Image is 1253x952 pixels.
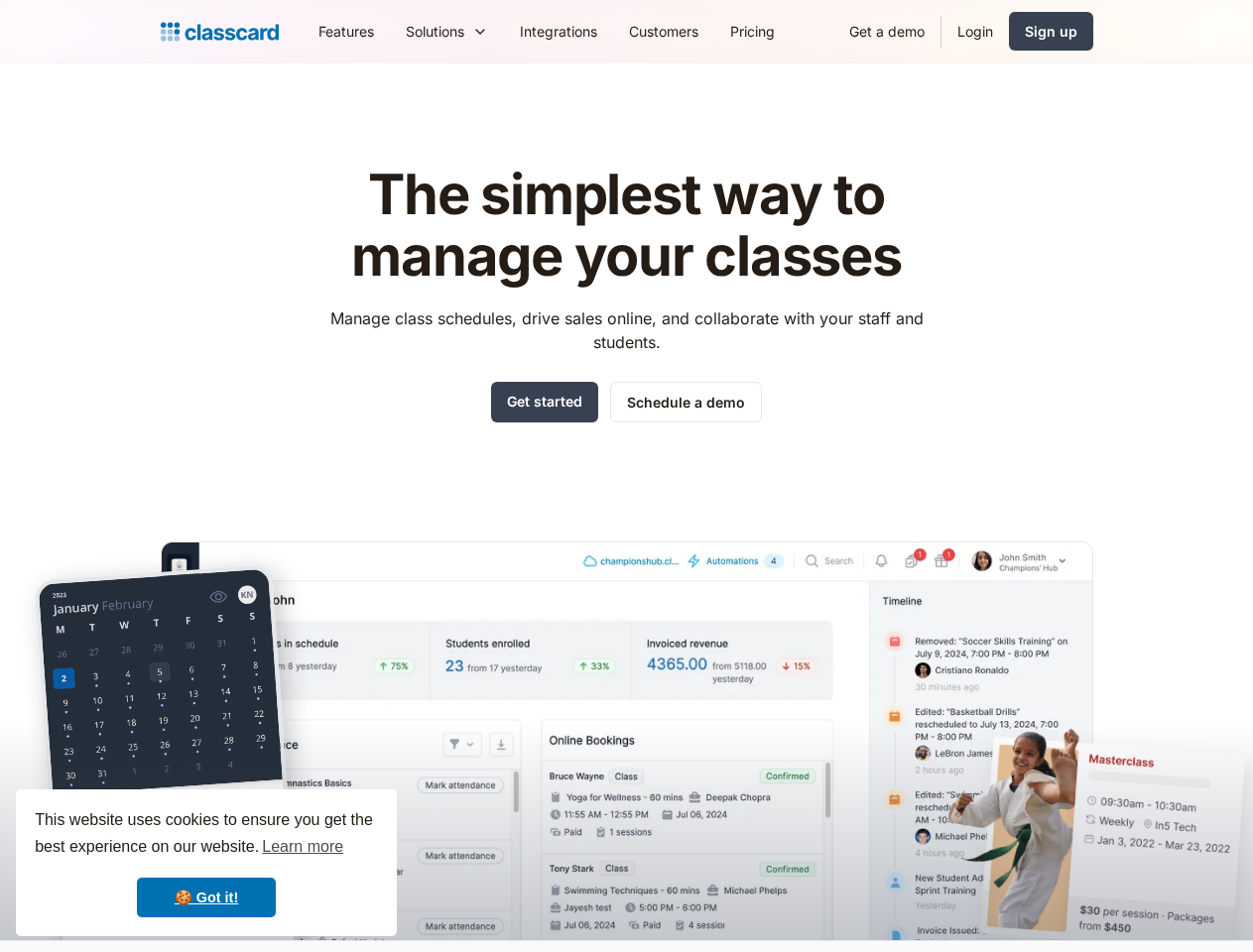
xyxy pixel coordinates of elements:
[303,9,390,54] a: Features
[613,9,714,54] a: Customers
[16,789,397,936] div: cookieconsent
[312,165,941,287] h1: The simplest way to manage your classes
[312,306,941,354] p: Manage class schedules, drive sales online, and collaborate with your staff and students.
[35,808,378,862] span: This website uses cookies to ensure you get the best experience on our website.
[137,878,276,917] a: dismiss cookie message
[833,9,940,54] a: Get a demo
[1009,12,1093,51] a: Sign up
[504,9,613,54] a: Integrations
[161,18,279,46] a: Logo
[390,9,504,54] div: Solutions
[714,9,791,54] a: Pricing
[259,832,346,862] a: learn more about cookies
[1025,21,1077,42] div: Sign up
[406,21,464,42] div: Solutions
[610,382,762,422] a: Schedule a demo
[941,9,1009,54] a: Login
[491,382,598,422] a: Get started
